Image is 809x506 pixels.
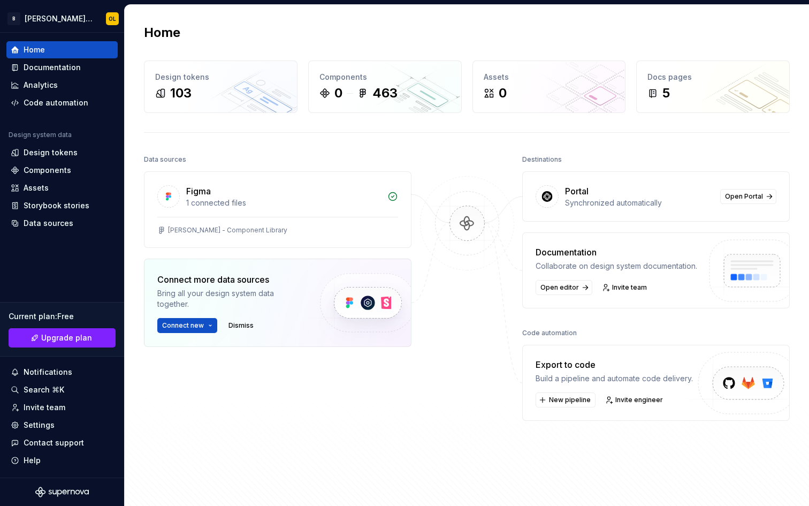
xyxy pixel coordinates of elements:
[168,226,287,235] div: [PERSON_NAME] - Component Library
[536,280,592,295] a: Open editor
[24,183,49,193] div: Assets
[612,283,647,292] span: Invite team
[6,399,118,416] a: Invite team
[25,13,93,24] div: [PERSON_NAME] Hyva
[9,131,72,139] div: Design system data
[9,311,116,322] div: Current plan : Free
[565,185,589,198] div: Portal
[24,80,58,90] div: Analytics
[155,72,286,82] div: Design tokens
[334,85,342,102] div: 0
[565,198,714,208] div: Synchronized automatically
[662,85,670,102] div: 5
[599,280,652,295] a: Invite team
[308,61,462,113] a: Components0463
[24,97,88,108] div: Code automation
[6,179,118,197] a: Assets
[6,144,118,161] a: Design tokens
[522,152,562,167] div: Destinations
[144,152,186,167] div: Data sources
[9,328,116,348] button: Upgrade plan
[7,12,20,25] div: B
[144,171,411,248] a: Figma1 connected files[PERSON_NAME] - Component Library
[109,14,116,23] div: OL
[484,72,615,82] div: Assets
[6,417,118,434] a: Settings
[540,283,579,292] span: Open editor
[319,72,451,82] div: Components
[24,44,45,55] div: Home
[2,7,122,30] button: B[PERSON_NAME] HyvaOL
[6,364,118,381] button: Notifications
[170,85,192,102] div: 103
[720,189,776,204] a: Open Portal
[186,198,381,208] div: 1 connected files
[6,381,118,398] button: Search ⌘K
[24,420,55,431] div: Settings
[522,326,577,341] div: Code automation
[499,85,507,102] div: 0
[636,61,790,113] a: Docs pages5
[24,367,72,377] div: Notifications
[472,61,626,113] a: Assets0
[549,396,591,404] span: New pipeline
[162,321,204,330] span: Connect new
[24,437,84,448] div: Contact support
[186,185,211,198] div: Figma
[6,434,118,451] button: Contact support
[24,384,64,395] div: Search ⌘K
[24,218,73,229] div: Data sources
[41,333,92,343] span: Upgrade plan
[725,192,763,201] span: Open Portal
[536,261,697,271] div: Collaborate on design system documentation.
[224,318,258,333] button: Dismiss
[6,162,118,179] a: Components
[6,59,118,76] a: Documentation
[6,77,118,94] a: Analytics
[6,215,118,232] a: Data sources
[157,288,302,309] div: Bring all your design system data together.
[24,402,65,413] div: Invite team
[24,147,78,158] div: Design tokens
[536,358,693,371] div: Export to code
[157,273,302,286] div: Connect more data sources
[6,94,118,111] a: Code automation
[35,487,89,497] svg: Supernova Logo
[24,62,81,73] div: Documentation
[228,321,254,330] span: Dismiss
[144,24,180,41] h2: Home
[372,85,398,102] div: 463
[24,455,41,466] div: Help
[144,61,297,113] a: Design tokens103
[647,72,779,82] div: Docs pages
[602,392,668,407] a: Invite engineer
[6,197,118,214] a: Storybook stories
[536,373,693,384] div: Build a pipeline and automate code delivery.
[157,318,217,333] button: Connect new
[536,392,596,407] button: New pipeline
[24,200,89,211] div: Storybook stories
[6,452,118,469] button: Help
[6,41,118,58] a: Home
[615,396,663,404] span: Invite engineer
[536,246,697,259] div: Documentation
[24,165,71,176] div: Components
